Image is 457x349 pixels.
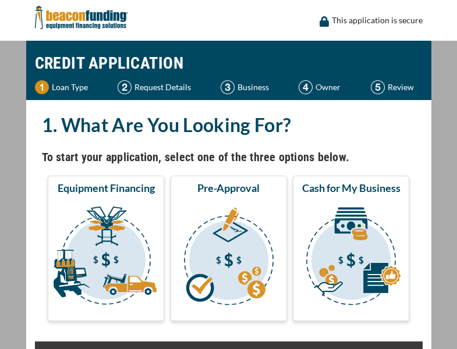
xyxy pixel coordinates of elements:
button: Cash for My Business [293,176,409,321]
button: Equipment Financing [48,176,164,321]
img: Step 2 [118,80,132,94]
p: Owner [316,80,341,94]
p: Request Details [134,80,191,94]
img: lock icon to convery security [320,16,329,27]
img: Step 3 [221,80,235,94]
img: Cash for My Business [295,200,407,316]
img: Step 4 [299,80,313,94]
p: Review [388,80,414,94]
span: Pre-Approval [197,181,260,195]
img: Pre-Approval [173,200,285,316]
h1: CREDIT APPLICATION [35,47,423,80]
p: This application is secure [332,13,423,27]
p: Business [238,80,269,94]
img: Equipment Financing [50,200,162,316]
span: Equipment Financing [58,181,155,195]
img: Step 5 [371,80,385,94]
h4: To start your application, select one of the three options below. [42,147,416,167]
button: Pre-Approval [171,176,287,321]
p: Loan Type [52,80,88,94]
h2: 1. What Are You Looking For? [42,112,416,138]
img: Step 1 [35,80,49,94]
span: Cash for My Business [302,181,401,195]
